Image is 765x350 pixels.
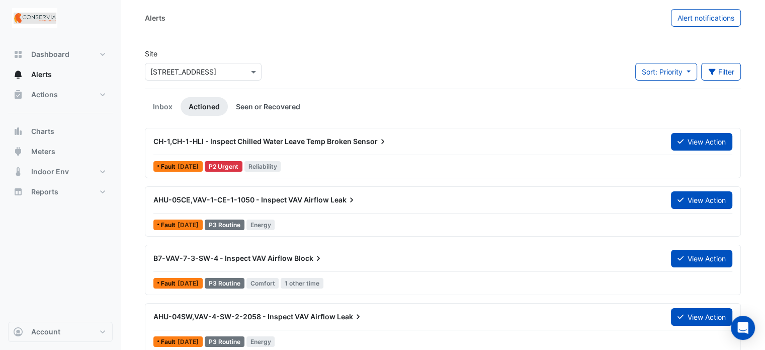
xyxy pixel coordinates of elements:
span: Fault [161,222,178,228]
span: CH-1,CH-1-HLI - Inspect Chilled Water Leave Temp Broken [153,137,352,146]
span: Meters [31,147,55,157]
div: P3 Routine [205,336,244,347]
span: AHU-05CE,VAV-1-CE-1-1050 - Inspect VAV Airflow [153,195,329,204]
span: Account [31,327,60,337]
app-icon: Dashboard [13,49,23,59]
button: View Action [671,308,732,326]
span: Alert notifications [677,14,734,22]
button: View Action [671,133,732,151]
span: Actions [31,90,58,100]
button: Filter [701,63,741,81]
button: Account [8,322,113,342]
app-icon: Alerts [13,69,23,80]
span: Energy [246,220,275,230]
app-icon: Indoor Env [13,167,23,177]
app-icon: Meters [13,147,23,157]
span: Thu 28-Aug-2025 11:38 AEST [178,279,199,287]
button: Meters [8,142,113,162]
span: Sensor [353,136,388,147]
button: Indoor Env [8,162,113,182]
span: Fault [161,164,178,170]
button: Actions [8,85,113,105]
a: Actioned [181,97,228,116]
app-icon: Actions [13,90,23,100]
span: Fault [161,281,178,287]
span: Thu 03-Jul-2025 11:06 AEST [178,338,199,345]
div: Open Intercom Messenger [731,316,755,340]
span: Block [294,253,323,263]
div: P3 Routine [205,220,244,230]
app-icon: Charts [13,126,23,136]
span: Reliability [244,161,281,172]
div: Alerts [145,13,165,23]
button: View Action [671,191,732,209]
span: AHU-04SW,VAV-4-SW-2-2058 - Inspect VAV Airflow [153,312,335,321]
span: Tue 02-Sep-2025 09:24 AEST [178,221,199,229]
span: Comfort [246,278,279,289]
span: Mon 02-Dec-2024 15:59 AEDT [178,163,199,170]
button: View Action [671,250,732,267]
span: Indoor Env [31,167,69,177]
span: Dashboard [31,49,69,59]
button: Sort: Priority [635,63,697,81]
span: Fault [161,339,178,345]
span: Sort: Priority [642,67,683,76]
span: Energy [246,336,275,347]
span: 1 other time [281,278,323,289]
button: Charts [8,121,113,142]
img: Company Logo [12,8,57,28]
button: Alert notifications [671,9,741,27]
button: Dashboard [8,44,113,64]
span: Charts [31,126,54,136]
span: Alerts [31,69,52,80]
div: P3 Routine [205,278,244,289]
button: Reports [8,182,113,202]
a: Seen or Recovered [228,97,308,116]
span: Leak [337,312,363,322]
button: Alerts [8,64,113,85]
div: P2 Urgent [205,161,242,172]
label: Site [145,48,157,59]
span: Leak [330,195,357,205]
span: Reports [31,187,58,197]
app-icon: Reports [13,187,23,197]
span: B7-VAV-7-3-SW-4 - Inspect VAV Airflow [153,254,293,262]
a: Inbox [145,97,181,116]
